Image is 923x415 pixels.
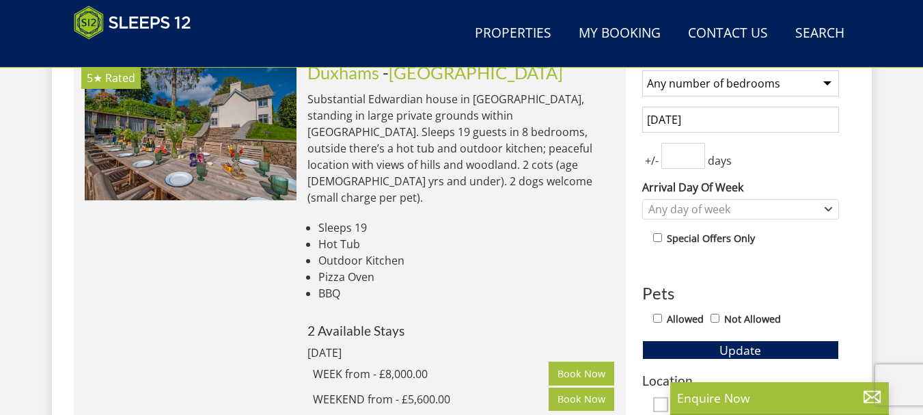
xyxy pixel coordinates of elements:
[307,62,379,83] a: Duxhams
[318,285,615,302] li: BBQ
[313,366,549,382] div: WEEK from - £8,000.00
[667,231,755,246] label: Special Offers Only
[389,62,563,83] a: [GEOGRAPHIC_DATA]
[318,252,615,269] li: Outdoor Kitchen
[307,323,615,338] h4: 2 Available Stays
[318,219,615,236] li: Sleeps 19
[642,107,839,133] input: Arrival Date
[549,388,614,411] a: Book Now
[307,91,615,206] p: Substantial Edwardian house in [GEOGRAPHIC_DATA], standing in large private grounds within [GEOGR...
[105,70,135,85] span: Rated
[313,391,549,407] div: WEEKEND from - £5,600.00
[642,179,839,196] label: Arrival Day Of Week
[705,152,734,169] span: days
[74,5,191,40] img: Sleeps 12
[85,63,297,200] img: duxhams-somerset-luxury-group-accommodation-sleeping-15.original.jpg
[469,18,557,49] a: Properties
[642,284,839,302] h3: Pets
[677,389,882,407] p: Enquire Now
[642,340,839,360] button: Update
[573,18,666,49] a: My Booking
[642,199,839,219] div: Combobox
[87,70,102,85] span: Duxhams has a 5 star rating under the Quality in Tourism Scheme
[790,18,850,49] a: Search
[642,152,661,169] span: +/-
[318,236,615,252] li: Hot Tub
[719,342,761,358] span: Update
[683,18,773,49] a: Contact Us
[724,312,781,327] label: Not Allowed
[85,63,297,200] a: 5★ Rated
[642,373,839,388] h3: Location
[667,312,704,327] label: Allowed
[645,202,822,217] div: Any day of week
[67,48,210,59] iframe: Customer reviews powered by Trustpilot
[383,62,563,83] span: -
[318,269,615,285] li: Pizza Oven
[549,362,614,385] a: Book Now
[307,345,492,361] div: [DATE]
